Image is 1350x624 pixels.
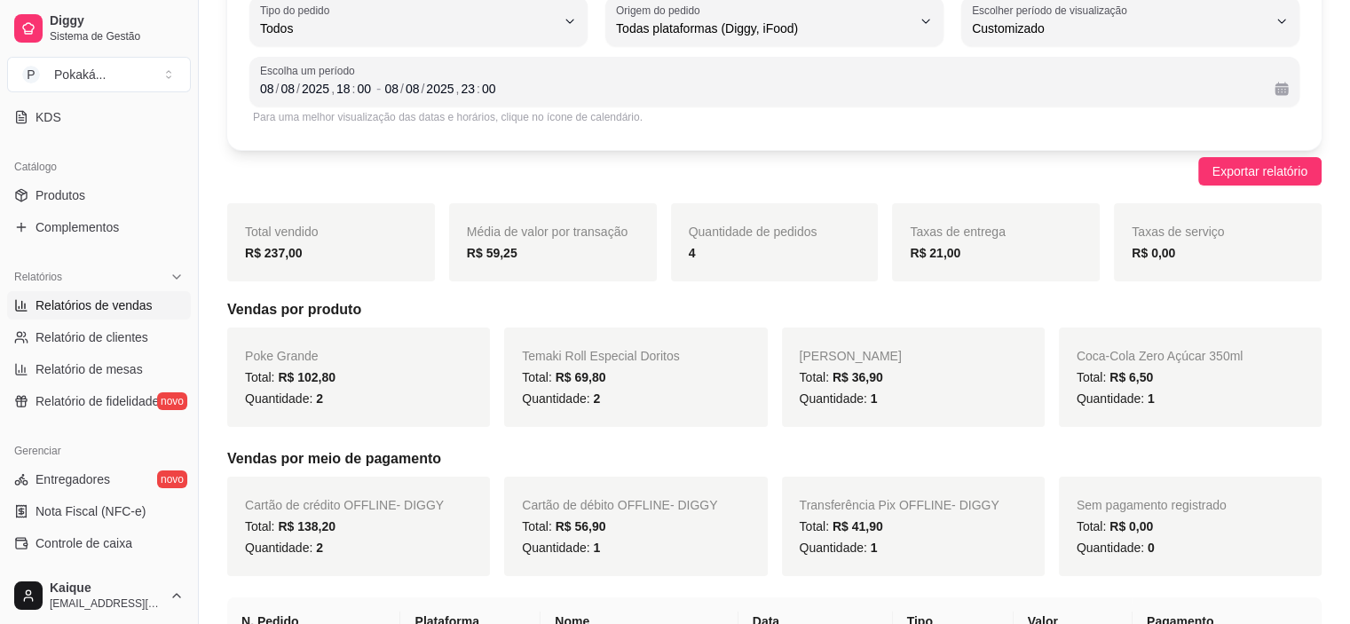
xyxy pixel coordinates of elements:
label: Origem do pedido [616,3,706,18]
span: [EMAIL_ADDRESS][DOMAIN_NAME] [50,596,162,611]
span: Quantidade: [245,391,323,406]
strong: R$ 237,00 [245,246,303,260]
h5: Vendas por produto [227,299,1322,320]
a: Relatório de mesas [7,355,191,383]
div: Data inicial [260,78,373,99]
span: 1 [1148,391,1155,406]
a: Controle de fiado [7,561,191,589]
div: / [399,80,406,98]
span: Controle de caixa [36,534,132,552]
button: Kaique[EMAIL_ADDRESS][DOMAIN_NAME] [7,574,191,617]
span: Customizado [972,20,1267,37]
span: Total: [1077,370,1153,384]
label: Escolher período de visualização [972,3,1133,18]
a: Controle de caixa [7,529,191,557]
span: Média de valor por transação [467,225,628,239]
div: , [329,80,336,98]
div: , [454,80,461,98]
span: R$ 41,90 [833,519,883,533]
span: 0 [1148,541,1155,555]
span: Total: [800,370,883,384]
span: Exportar relatório [1212,162,1307,181]
span: R$ 102,80 [278,370,336,384]
span: Taxas de entrega [910,225,1005,239]
span: Quantidade: [245,541,323,555]
div: Catálogo [7,153,191,181]
span: Kaique [50,581,162,596]
span: 1 [593,541,600,555]
div: ano, Data final, [424,80,455,98]
div: : [475,80,482,98]
div: mês, Data final, [404,80,422,98]
div: Gerenciar [7,437,191,465]
span: 1 [871,541,878,555]
a: Relatórios de vendas [7,291,191,320]
span: Escolha um período [260,64,1289,78]
span: R$ 36,90 [833,370,883,384]
span: Total: [800,519,883,533]
span: Nota Fiscal (NFC-e) [36,502,146,520]
span: Complementos [36,218,119,236]
span: Sem pagamento registrado [1077,498,1227,512]
span: Taxas de serviço [1132,225,1224,239]
button: Select a team [7,57,191,92]
span: P [22,66,40,83]
span: Total: [522,519,605,533]
span: Transferência Pix OFFLINE - DIGGY [800,498,999,512]
span: Quantidade: [522,391,600,406]
strong: R$ 21,00 [910,246,960,260]
a: Relatório de fidelidadenovo [7,387,191,415]
span: Quantidade de pedidos [689,225,817,239]
div: Data final [384,78,1260,99]
span: Total vendido [245,225,319,239]
span: Sistema de Gestão [50,29,184,43]
span: Poke Grande [245,349,319,363]
span: Quantidade: [800,391,878,406]
span: Total: [522,370,605,384]
span: Entregadores [36,470,110,488]
a: Relatório de clientes [7,323,191,351]
strong: R$ 59,25 [467,246,517,260]
span: Quantidade: [1077,391,1155,406]
a: DiggySistema de Gestão [7,7,191,50]
strong: R$ 0,00 [1132,246,1175,260]
div: hora, Data inicial, [335,80,352,98]
span: Total: [245,370,336,384]
span: Relatório de clientes [36,328,148,346]
div: hora, Data final, [459,80,477,98]
span: Quantidade: [522,541,600,555]
div: / [419,80,426,98]
span: Relatório de fidelidade [36,392,159,410]
span: R$ 6,50 [1109,370,1153,384]
span: Relatórios [14,270,62,284]
span: Controle de fiado [36,566,130,584]
div: mês, Data inicial, [279,80,296,98]
div: dia, Data inicial, [258,80,276,98]
span: Todas plataformas (Diggy, iFood) [616,20,912,37]
span: [PERSON_NAME] [800,349,902,363]
label: Tipo do pedido [260,3,336,18]
strong: 4 [689,246,696,260]
span: - [376,78,381,99]
a: Entregadoresnovo [7,465,191,494]
button: Exportar relatório [1198,157,1322,186]
span: Temaki Roll Especial Doritos [522,349,679,363]
div: Pokaká ... [54,66,106,83]
h5: Vendas por meio de pagamento [227,448,1322,470]
span: Todos [260,20,556,37]
div: : [351,80,358,98]
a: KDS [7,103,191,131]
div: dia, Data final, [383,80,400,98]
span: KDS [36,108,61,126]
span: Quantidade: [800,541,878,555]
div: / [295,80,302,98]
span: R$ 0,00 [1109,519,1153,533]
span: Cartão de crédito OFFLINE - DIGGY [245,498,444,512]
span: Relatórios de vendas [36,296,153,314]
span: Relatório de mesas [36,360,143,378]
span: 2 [316,541,323,555]
span: R$ 138,20 [278,519,336,533]
a: Nota Fiscal (NFC-e) [7,497,191,525]
div: minuto, Data final, [480,80,498,98]
div: ano, Data inicial, [300,80,331,98]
